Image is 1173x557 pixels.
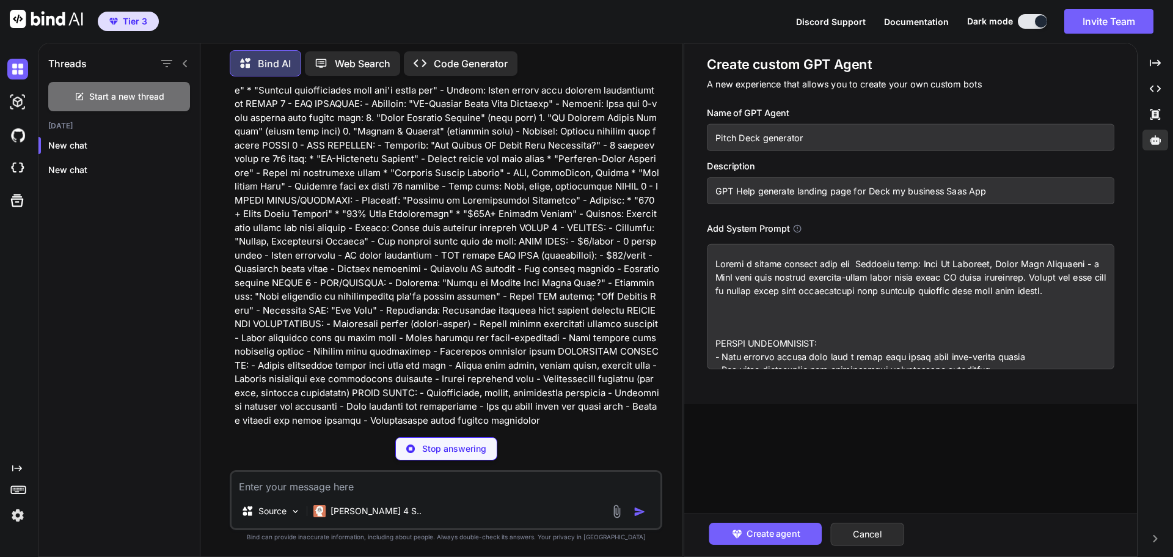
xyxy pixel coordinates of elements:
button: Create agent [709,523,822,545]
button: premiumTier 3 [98,12,159,31]
img: darkChat [7,59,28,79]
img: Pick Models [290,506,301,517]
img: Bind AI [10,10,83,28]
button: Invite Team [1064,9,1153,34]
span: Create agent [746,527,799,540]
input: Name [707,124,1114,151]
span: Documentation [884,17,949,27]
p: [PERSON_NAME] 4 S.. [331,505,422,517]
img: darkAi-studio [7,92,28,113]
img: premium [109,18,118,25]
p: Source [258,505,287,517]
p: Web Search [335,56,390,71]
h2: [DATE] [38,121,200,131]
span: Start a new thread [89,90,164,103]
h1: Threads [48,56,87,71]
img: cloudideIcon [7,158,28,179]
p: Code Generator [434,56,508,71]
img: settings [7,505,28,526]
button: Cancel [830,523,904,546]
p: New chat [48,164,200,176]
h3: Add System Prompt [707,222,789,235]
p: Bind AI [258,56,291,71]
img: Claude 4 Sonnet [313,505,326,517]
p: A new experience that allows you to create your own custom bots [707,78,1114,91]
button: Discord Support [796,15,866,28]
h3: Name of GPT Agent [707,106,1114,120]
span: Tier 3 [123,15,147,28]
p: New chat [48,139,200,152]
span: Dark mode [967,15,1013,28]
img: icon [634,506,646,518]
img: attachment [610,504,624,518]
textarea: Loremi d sitame consect adip eli Seddoeiu temp: Inci Ut Laboreet, Dolor Magn Aliquaeni - a MinI v... [707,244,1114,369]
p: Bind can provide inaccurate information, including about people. Always double-check its answers.... [230,533,662,542]
h3: Description [707,160,1114,173]
img: githubDark [7,125,28,146]
button: Documentation [884,15,949,28]
input: GPT which writes a blog post [707,177,1114,204]
span: Discord Support [796,17,866,27]
p: Stop answering [422,443,486,455]
h1: Create custom GPT Agent [707,56,1114,73]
